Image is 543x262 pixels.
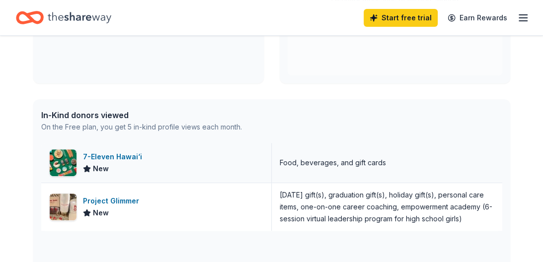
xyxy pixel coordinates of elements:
[280,157,386,169] div: Food, beverages, and gift cards
[50,149,77,176] img: Image for 7-Eleven Hawai‘i
[50,194,77,220] img: Image for Project Glimmer
[93,207,109,219] span: New
[93,163,109,175] span: New
[41,121,242,133] div: On the Free plan, you get 5 in-kind profile views each month.
[442,9,513,27] a: Earn Rewards
[83,195,143,207] div: Project Glimmer
[41,109,242,121] div: In-Kind donors viewed
[16,6,111,29] a: Home
[83,151,146,163] div: 7-Eleven Hawai‘i
[364,9,438,27] a: Start free trial
[280,189,494,225] div: [DATE] gift(s), graduation gift(s), holiday gift(s), personal care items, one-on-one career coach...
